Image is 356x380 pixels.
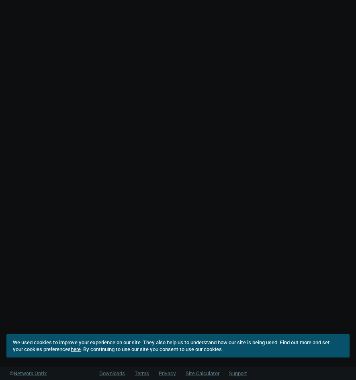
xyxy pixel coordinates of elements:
[135,370,149,377] a: Terms
[229,370,247,377] a: Support
[99,370,125,377] a: Downloads
[13,339,330,353] span: We used cookies to improve your experience on our site. They also help us to understand how our s...
[71,345,81,353] a: here
[159,370,176,377] a: Privacy
[186,370,219,377] a: Site Calculator
[14,370,47,377] span: Network Optix
[10,370,47,378] a: ©Network Optix
[81,345,223,353] span: . By continuing to use our site you consent to use our cookies.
